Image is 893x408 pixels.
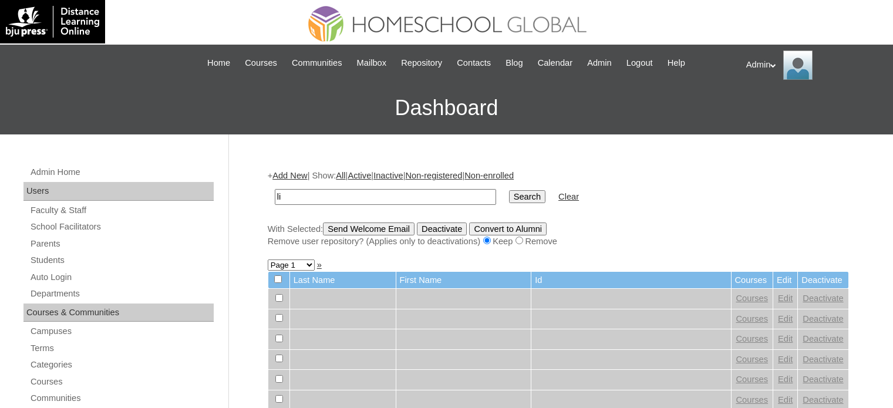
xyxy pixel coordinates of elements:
a: Deactivate [803,395,843,404]
a: Courses [736,334,769,343]
span: Repository [401,56,442,70]
span: Contacts [457,56,491,70]
span: Communities [292,56,342,70]
span: Admin [587,56,612,70]
span: Mailbox [357,56,387,70]
a: Non-enrolled [464,171,514,180]
a: Clear [558,192,579,201]
a: Categories [29,358,214,372]
a: Contacts [451,56,497,70]
a: Edit [778,314,793,323]
a: Deactivate [803,355,843,364]
td: Edit [773,272,797,289]
div: Admin [746,50,881,80]
a: Blog [500,56,528,70]
span: Blog [506,56,523,70]
a: Communities [286,56,348,70]
a: Terms [29,341,214,356]
a: Communities [29,391,214,406]
input: Send Welcome Email [323,222,415,235]
input: Convert to Alumni [469,222,547,235]
a: » [317,260,322,269]
span: Courses [245,56,277,70]
a: Logout [621,56,659,70]
div: Users [23,182,214,201]
a: Courses [736,294,769,303]
div: + | Show: | | | | [268,170,849,247]
a: Students [29,253,214,268]
a: Edit [778,355,793,364]
a: Deactivate [803,375,843,384]
span: Help [668,56,685,70]
h3: Dashboard [6,82,887,134]
a: Active [348,171,371,180]
a: Inactive [373,171,403,180]
a: Departments [29,286,214,301]
a: Deactivate [803,294,843,303]
a: Admin [581,56,618,70]
img: Admin Homeschool Global [783,50,813,80]
a: Courses [736,395,769,404]
td: Last Name [290,272,396,289]
a: Add New [272,171,307,180]
img: logo-white.png [6,6,99,38]
div: Courses & Communities [23,304,214,322]
a: Deactivate [803,314,843,323]
span: Logout [626,56,653,70]
a: Deactivate [803,334,843,343]
a: Mailbox [351,56,393,70]
a: School Facilitators [29,220,214,234]
a: Admin Home [29,165,214,180]
input: Search [275,189,496,205]
td: Deactivate [798,272,848,289]
div: Remove user repository? (Applies only to deactivations) Keep Remove [268,235,849,248]
input: Search [509,190,545,203]
a: Courses [736,314,769,323]
span: Home [207,56,230,70]
td: Courses [732,272,773,289]
a: Auto Login [29,270,214,285]
a: Parents [29,237,214,251]
a: Courses [736,355,769,364]
td: First Name [396,272,531,289]
a: Help [662,56,691,70]
input: Deactivate [417,222,467,235]
a: Campuses [29,324,214,339]
div: With Selected: [268,222,849,248]
a: Edit [778,294,793,303]
a: Calendar [532,56,578,70]
a: Non-registered [405,171,462,180]
td: Id [531,272,730,289]
a: Courses [736,375,769,384]
a: Edit [778,334,793,343]
a: All [336,171,345,180]
a: Edit [778,395,793,404]
a: Courses [239,56,283,70]
a: Edit [778,375,793,384]
a: Home [201,56,236,70]
a: Faculty & Staff [29,203,214,218]
a: Courses [29,375,214,389]
span: Calendar [538,56,572,70]
a: Repository [395,56,448,70]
